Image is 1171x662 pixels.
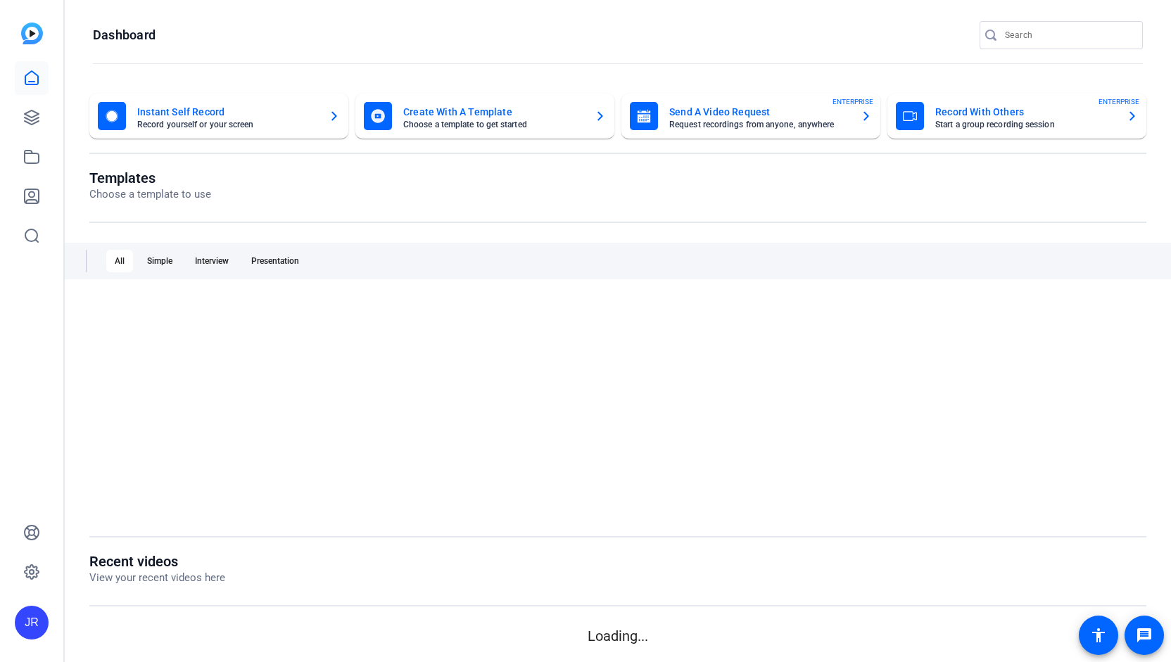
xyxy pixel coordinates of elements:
div: Simple [139,250,181,272]
mat-icon: message [1136,627,1153,644]
mat-card-subtitle: Request recordings from anyone, anywhere [669,120,849,129]
mat-card-title: Record With Others [935,103,1115,120]
button: Create With A TemplateChoose a template to get started [355,94,614,139]
mat-card-subtitle: Start a group recording session [935,120,1115,129]
h1: Templates [89,170,211,186]
p: Loading... [89,625,1146,647]
p: Choose a template to use [89,186,211,203]
mat-card-title: Create With A Template [403,103,583,120]
div: Presentation [243,250,308,272]
div: All [106,250,133,272]
mat-card-subtitle: Choose a template to get started [403,120,583,129]
img: blue-gradient.svg [21,23,43,44]
mat-card-subtitle: Record yourself or your screen [137,120,317,129]
span: ENTERPRISE [833,96,873,107]
div: JR [15,606,49,639]
mat-card-title: Instant Self Record [137,103,317,120]
p: View your recent videos here [89,570,225,586]
h1: Dashboard [93,27,156,44]
mat-card-title: Send A Video Request [669,103,849,120]
button: Record With OthersStart a group recording sessionENTERPRISE [887,94,1146,139]
button: Send A Video RequestRequest recordings from anyone, anywhereENTERPRISE [621,94,880,139]
mat-icon: accessibility [1090,627,1107,644]
h1: Recent videos [89,553,225,570]
div: Interview [186,250,237,272]
input: Search [1005,27,1132,44]
button: Instant Self RecordRecord yourself or your screen [89,94,348,139]
span: ENTERPRISE [1099,96,1139,107]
